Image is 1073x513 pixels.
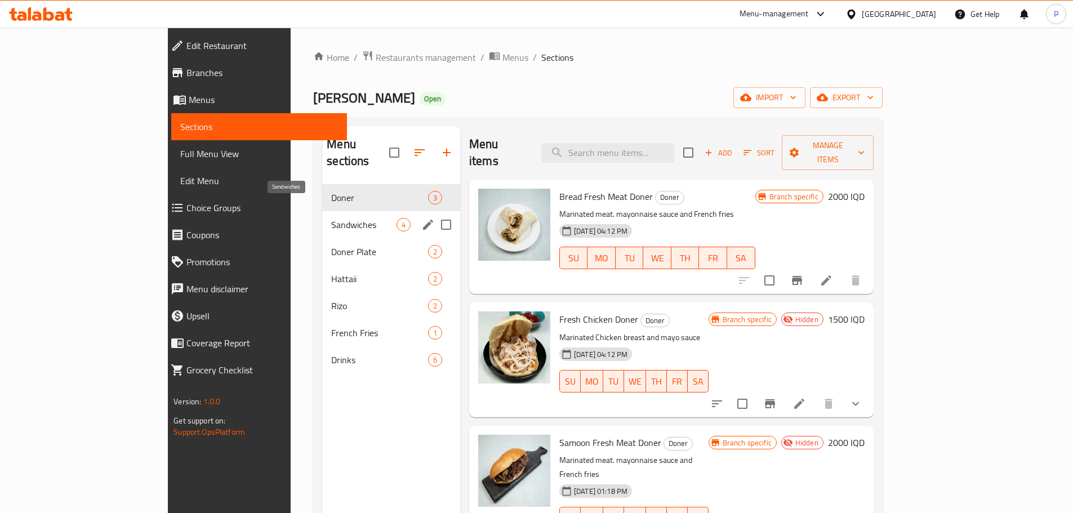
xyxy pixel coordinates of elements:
span: Doner [641,314,669,327]
h6: 2000 IQD [828,189,865,204]
span: Branch specific [765,191,823,202]
p: Marinated meat. mayonnaise sauce and French fries [559,207,755,221]
button: SA [727,247,755,269]
div: Rizo2 [322,292,460,319]
a: Promotions [162,248,347,275]
span: Fresh Chicken Doner [559,311,638,328]
div: items [428,326,442,340]
button: TH [646,370,667,392]
span: Menu disclaimer [186,282,338,296]
span: Samoon Fresh Meat Doner [559,434,661,451]
button: MO [587,247,616,269]
div: items [428,191,442,204]
span: Doner Plate [331,245,428,258]
span: 1 [429,328,442,338]
span: Doner [656,191,684,204]
div: items [428,299,442,313]
button: Manage items [782,135,873,170]
span: French Fries [331,326,428,340]
span: Sandwiches [331,218,396,231]
span: Hidden [791,314,823,325]
div: Doner [640,314,670,327]
button: Sort [741,144,777,162]
span: FR [704,250,723,266]
span: [DATE] 04:12 PM [569,226,632,237]
span: Manage items [791,139,864,167]
button: MO [581,370,603,392]
span: TH [651,373,662,390]
button: Branch-specific-item [756,390,783,417]
span: Upsell [186,309,338,323]
div: items [397,218,411,231]
span: Sections [541,51,573,64]
span: 2 [429,247,442,257]
a: Upsell [162,302,347,329]
div: Doner [655,191,684,204]
li: / [480,51,484,64]
img: Fresh Chicken Doner [478,311,550,383]
a: Edit Restaurant [162,32,347,59]
span: TU [620,250,639,266]
span: Sort sections [406,139,433,166]
span: Add item [700,144,736,162]
span: Full Menu View [180,147,338,160]
div: [GEOGRAPHIC_DATA] [862,8,936,20]
span: Open [420,94,446,104]
a: Choice Groups [162,194,347,221]
span: Branch specific [718,438,776,448]
a: Menus [489,50,528,65]
a: Full Menu View [171,140,347,167]
button: TU [616,247,644,269]
button: FR [667,370,688,392]
button: Add [700,144,736,162]
span: 6 [429,355,442,365]
a: Menu disclaimer [162,275,347,302]
nav: Menu sections [322,180,460,378]
span: P [1054,8,1058,20]
span: 2 [429,274,442,284]
span: Version: [173,394,201,409]
span: Menus [189,93,338,106]
div: Drinks [331,353,428,367]
button: SU [559,247,587,269]
span: Select all sections [382,141,406,164]
img: Samoon Fresh Meat Doner [478,435,550,507]
input: search [541,143,674,163]
button: WE [624,370,646,392]
h6: 1500 IQD [828,311,865,327]
span: Choice Groups [186,201,338,215]
div: French Fries1 [322,319,460,346]
a: Sections [171,113,347,140]
div: Doner [664,437,693,450]
span: Add [703,146,733,159]
div: Sandwiches4edit [322,211,460,238]
span: Branch specific [718,314,776,325]
div: items [428,245,442,258]
span: WE [648,250,667,266]
span: Edit Menu [180,174,338,188]
span: WE [629,373,642,390]
button: export [810,87,883,108]
div: Doner3 [322,184,460,211]
span: Bread Fresh Meat Doner [559,188,653,205]
a: Coupons [162,221,347,248]
div: Open [420,92,446,106]
span: Branches [186,66,338,79]
button: delete [842,267,869,294]
span: 1.0.0 [203,394,221,409]
a: Edit Menu [171,167,347,194]
span: 3 [429,193,442,203]
button: import [733,87,805,108]
a: Support.OpsPlatform [173,425,245,439]
button: SA [688,370,709,392]
div: items [428,272,442,286]
span: Doner [331,191,428,204]
h2: Menu sections [327,136,389,169]
span: MO [585,373,599,390]
span: Hattaii [331,272,428,286]
button: sort-choices [704,390,731,417]
span: SA [732,250,751,266]
span: Select section [676,141,700,164]
div: Drinks6 [322,346,460,373]
a: Menus [162,86,347,113]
